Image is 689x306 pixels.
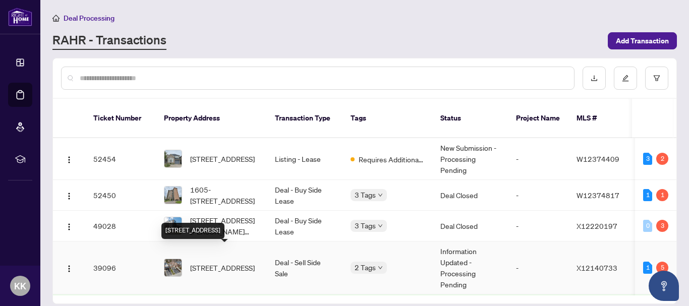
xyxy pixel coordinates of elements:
[568,99,629,138] th: MLS #
[64,14,114,23] span: Deal Processing
[577,154,619,163] span: W12374409
[616,33,669,49] span: Add Transaction
[432,138,508,180] td: New Submission - Processing Pending
[591,75,598,82] span: download
[61,187,77,203] button: Logo
[65,265,73,273] img: Logo
[164,187,182,204] img: thumbnail-img
[161,223,224,239] div: [STREET_ADDRESS]
[52,15,60,22] span: home
[378,193,383,198] span: down
[267,241,342,294] td: Deal - Sell Side Sale
[656,220,668,232] div: 3
[508,211,568,241] td: -
[85,180,156,211] td: 52450
[622,75,629,82] span: edit
[164,259,182,276] img: thumbnail-img
[190,215,259,237] span: [STREET_ADDRESS][PERSON_NAME][PERSON_NAME]
[432,211,508,241] td: Deal Closed
[656,262,668,274] div: 5
[378,223,383,228] span: down
[359,154,424,165] span: Requires Additional Docs
[645,67,668,90] button: filter
[65,223,73,231] img: Logo
[85,138,156,180] td: 52454
[649,271,679,301] button: Open asap
[508,180,568,211] td: -
[432,180,508,211] td: Deal Closed
[85,241,156,294] td: 39096
[156,99,267,138] th: Property Address
[164,217,182,234] img: thumbnail-img
[577,191,619,200] span: W12374817
[656,189,668,201] div: 1
[267,211,342,241] td: Deal - Buy Side Lease
[508,241,568,294] td: -
[65,156,73,164] img: Logo
[608,32,677,49] button: Add Transaction
[432,241,508,294] td: Information Updated - Processing Pending
[85,211,156,241] td: 49028
[267,180,342,211] td: Deal - Buy Side Lease
[65,192,73,200] img: Logo
[508,99,568,138] th: Project Name
[52,32,166,50] a: RAHR - Transactions
[190,262,255,273] span: [STREET_ADDRESS]
[355,189,376,201] span: 3 Tags
[8,8,32,26] img: logo
[643,262,652,274] div: 1
[614,67,637,90] button: edit
[378,265,383,270] span: down
[577,221,617,230] span: X12220197
[61,260,77,276] button: Logo
[643,153,652,165] div: 3
[508,138,568,180] td: -
[432,99,508,138] th: Status
[267,99,342,138] th: Transaction Type
[61,151,77,167] button: Logo
[85,99,156,138] th: Ticket Number
[355,220,376,231] span: 3 Tags
[61,218,77,234] button: Logo
[190,184,259,206] span: 1605-[STREET_ADDRESS]
[643,220,652,232] div: 0
[190,153,255,164] span: [STREET_ADDRESS]
[342,99,432,138] th: Tags
[653,75,660,82] span: filter
[643,189,652,201] div: 1
[355,262,376,273] span: 2 Tags
[267,138,342,180] td: Listing - Lease
[164,150,182,167] img: thumbnail-img
[583,67,606,90] button: download
[577,263,617,272] span: X12140733
[14,279,26,293] span: KK
[656,153,668,165] div: 2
